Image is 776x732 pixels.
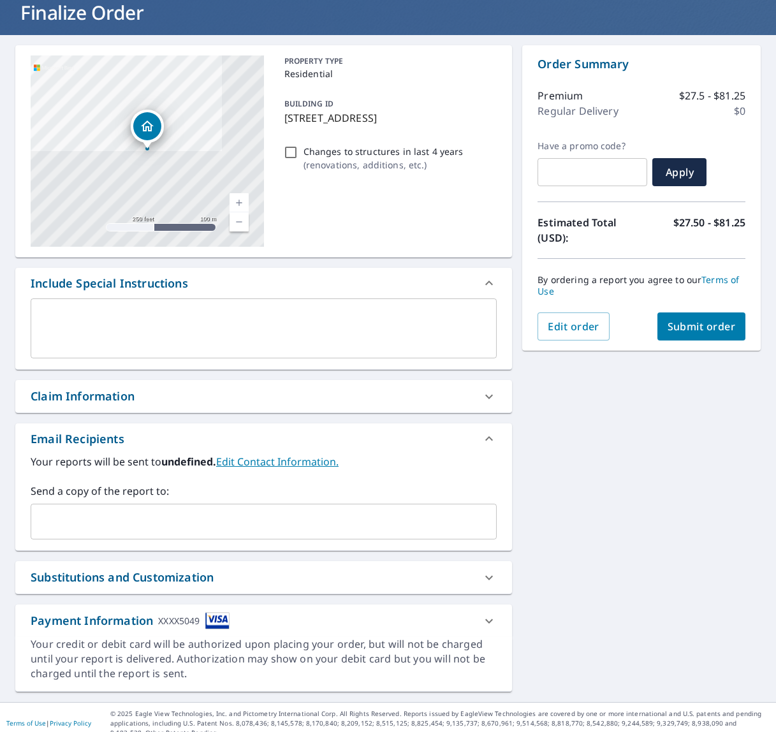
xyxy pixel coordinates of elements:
[15,380,512,413] div: Claim Information
[663,165,696,179] span: Apply
[734,103,745,119] p: $0
[205,612,230,629] img: cardImage
[284,67,492,80] p: Residential
[657,312,746,340] button: Submit order
[284,55,492,67] p: PROPERTY TYPE
[284,110,492,126] p: [STREET_ADDRESS]
[15,423,512,454] div: Email Recipients
[50,719,91,728] a: Privacy Policy
[230,193,249,212] a: Current Level 17, Zoom In
[31,275,188,292] div: Include Special Instructions
[538,88,583,103] p: Premium
[31,454,497,469] label: Your reports will be sent to
[538,312,610,340] button: Edit order
[230,212,249,231] a: Current Level 17, Zoom Out
[538,215,641,245] p: Estimated Total (USD):
[538,274,745,297] p: By ordering a report you agree to our
[668,319,736,333] span: Submit order
[304,145,464,158] p: Changes to structures in last 4 years
[6,719,46,728] a: Terms of Use
[161,455,216,469] b: undefined.
[131,110,164,149] div: Dropped pin, building 1, Residential property, 5515 Woodland Glade Dr Houston, TX 77066
[31,388,135,405] div: Claim Information
[652,158,706,186] button: Apply
[31,612,230,629] div: Payment Information
[304,158,464,172] p: ( renovations, additions, etc. )
[31,430,124,448] div: Email Recipients
[216,455,339,469] a: EditContactInfo
[679,88,745,103] p: $27.5 - $81.25
[15,604,512,637] div: Payment InformationXXXX5049cardImage
[673,215,745,245] p: $27.50 - $81.25
[31,637,497,681] div: Your credit or debit card will be authorized upon placing your order, but will not be charged unt...
[284,98,333,109] p: BUILDING ID
[31,483,497,499] label: Send a copy of the report to:
[6,719,91,727] p: |
[538,140,647,152] label: Have a promo code?
[548,319,599,333] span: Edit order
[538,55,745,73] p: Order Summary
[538,103,618,119] p: Regular Delivery
[538,274,739,297] a: Terms of Use
[15,561,512,594] div: Substitutions and Customization
[31,569,214,586] div: Substitutions and Customization
[15,268,512,298] div: Include Special Instructions
[158,612,200,629] div: XXXX5049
